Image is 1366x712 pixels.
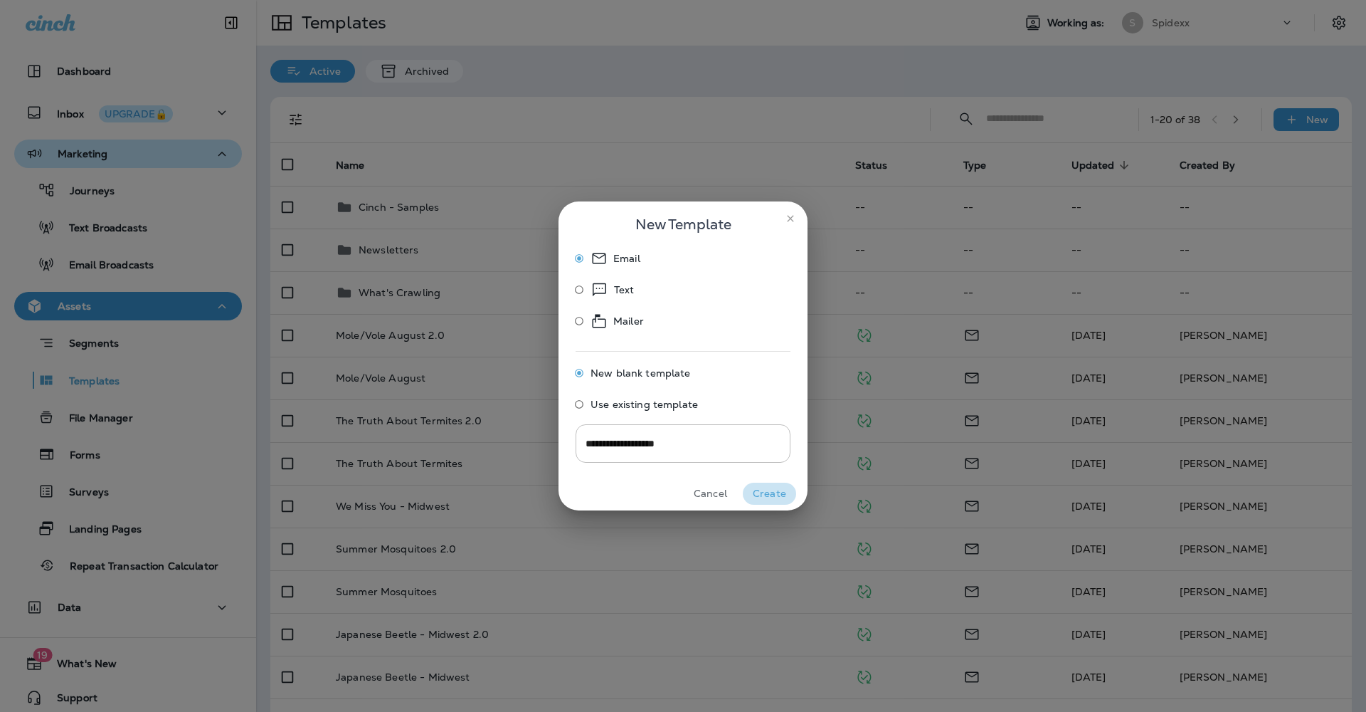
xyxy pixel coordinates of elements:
span: New blank template [591,367,691,379]
p: Mailer [613,313,644,330]
button: close [779,207,802,230]
p: Text [614,281,635,298]
p: Email [613,250,640,267]
span: New Template [635,213,731,236]
button: Cancel [684,483,737,505]
span: Use existing template [591,399,698,410]
button: Create [743,483,796,505]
